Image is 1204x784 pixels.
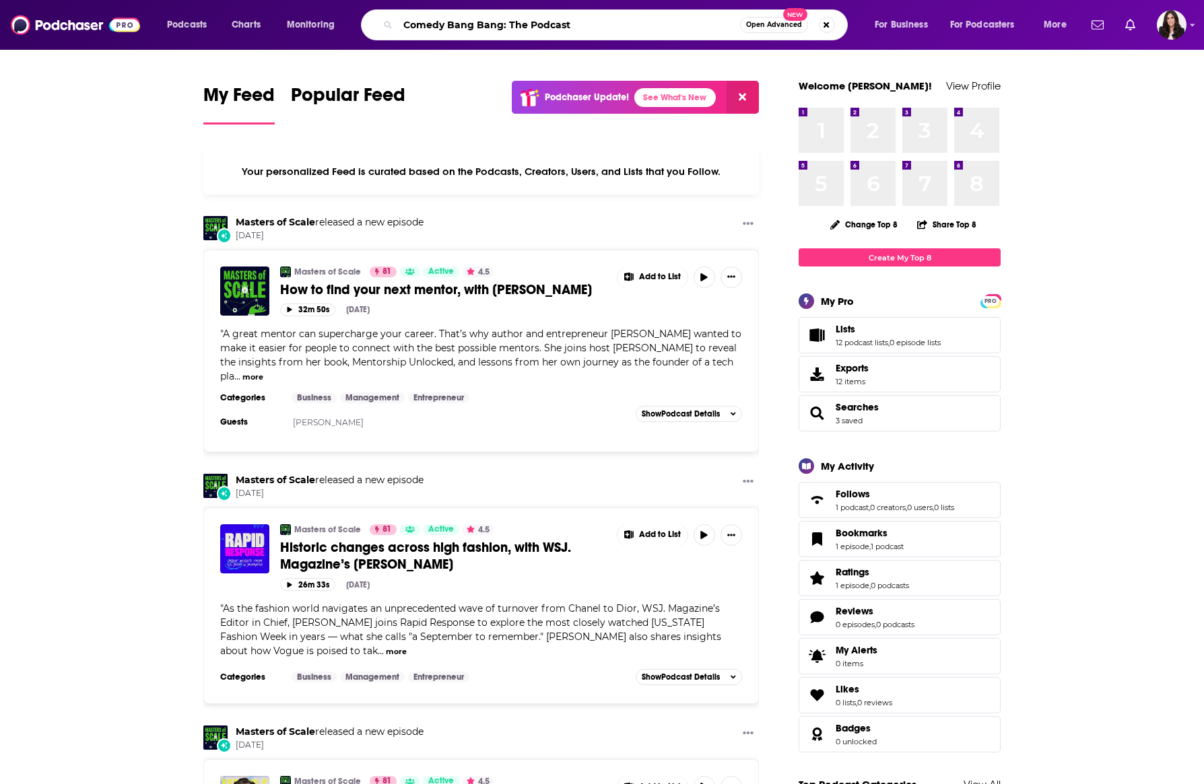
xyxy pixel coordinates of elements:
span: More [1044,15,1067,34]
span: Charts [232,15,261,34]
span: Add to List [639,530,681,540]
span: 81 [382,523,391,536]
div: My Pro [821,295,854,308]
span: PRO [982,296,999,306]
button: Show More Button [737,474,759,491]
span: Monitoring [287,15,335,34]
a: Create My Top 8 [799,248,1001,266]
span: Follows [836,488,870,500]
span: For Podcasters [950,15,1015,34]
span: Logged in as RebeccaShapiro [1157,10,1186,40]
a: 1 podcast [836,503,869,512]
span: [DATE] [236,230,424,242]
button: Open AdvancedNew [740,17,808,33]
a: Active [423,266,459,277]
a: Reviews [836,605,914,617]
a: Masters of Scale [203,725,228,750]
div: Search podcasts, credits, & more... [374,9,861,40]
button: open menu [277,14,352,36]
a: Exports [799,356,1001,392]
a: Ratings [803,569,830,587]
a: 0 episodes [836,620,875,629]
button: 4.5 [463,266,494,277]
a: Popular Feed [291,83,405,124]
span: Exports [836,362,869,374]
button: Change Top 8 [822,216,906,233]
img: How to find your next mentor, with Janice Omadeke [220,266,269,316]
a: Follows [836,488,954,500]
div: New Episode [217,738,232,753]
div: [DATE] [346,580,370,590]
a: Management [340,392,405,403]
a: Business [292,672,337,682]
a: 0 lists [836,698,856,707]
a: Lists [836,323,941,335]
a: Badges [836,722,877,734]
span: " [220,328,741,382]
span: , [869,581,871,590]
span: For Business [875,15,928,34]
img: Podchaser - Follow, Share and Rate Podcasts [11,12,140,38]
a: Show notifications dropdown [1086,13,1109,36]
a: Business [292,392,337,403]
a: Entrepreneur [408,672,469,682]
span: , [869,542,871,551]
a: Masters of Scale [236,474,315,486]
a: Searches [836,401,879,413]
button: Show More Button [721,266,742,288]
h3: Categories [220,392,281,403]
img: Masters of Scale [280,266,291,277]
span: How to find your next mentor, with [PERSON_NAME] [280,281,592,298]
span: Likes [836,683,859,695]
span: New [783,8,807,21]
a: 81 [370,524,397,535]
a: My Feed [203,83,275,124]
a: View Profile [946,79,1001,92]
span: ... [378,645,384,657]
button: Show profile menu [1157,10,1186,40]
a: 0 unlocked [836,737,877,746]
span: Historic changes across high fashion, with WSJ. Magazine’s [PERSON_NAME] [280,539,571,573]
span: My Alerts [803,647,830,666]
button: 26m 33s [280,578,335,591]
button: Show More Button [737,725,759,742]
span: Badges [836,722,871,734]
span: Active [428,265,454,279]
span: Bookmarks [799,521,1001,557]
button: open menu [1034,14,1083,36]
img: User Profile [1157,10,1186,40]
span: , [875,620,876,629]
div: New Episode [217,228,232,243]
button: open menu [865,14,945,36]
button: 32m 50s [280,304,335,316]
a: 3 saved [836,416,863,425]
img: Masters of Scale [203,216,228,240]
div: New Episode [217,486,232,501]
span: , [869,503,870,512]
span: [DATE] [236,740,424,751]
h3: released a new episode [236,725,424,738]
a: 0 podcasts [876,620,914,629]
a: Welcome [PERSON_NAME]! [799,79,932,92]
span: Add to List [639,272,681,282]
a: Reviews [803,608,830,627]
a: Show notifications dropdown [1120,13,1141,36]
span: 12 items [836,377,869,386]
a: Masters of Scale [294,266,361,277]
span: As the fashion world navigates an unprecedented wave of turnover from Chanel to Dior, WSJ. Magazi... [220,602,721,657]
img: Masters of Scale [280,524,291,535]
span: Podcasts [167,15,207,34]
span: 0 items [836,659,877,668]
a: Bookmarks [803,530,830,548]
span: Show Podcast Details [642,409,720,419]
a: 0 reviews [857,698,892,707]
span: Lists [836,323,855,335]
a: 12 podcast lists [836,338,888,347]
a: Badges [803,725,830,744]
